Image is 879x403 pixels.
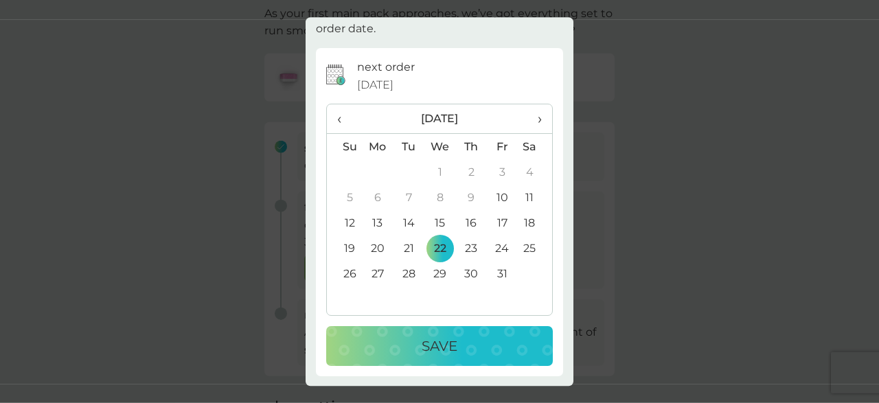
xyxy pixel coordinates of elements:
[337,105,352,134] span: ‹
[362,262,393,287] td: 27
[456,262,487,287] td: 30
[518,236,552,262] td: 25
[424,211,456,236] td: 15
[393,211,424,236] td: 14
[393,185,424,211] td: 7
[456,134,487,160] th: Th
[362,134,393,160] th: Mo
[487,211,518,236] td: 17
[518,160,552,185] td: 4
[362,105,518,135] th: [DATE]
[327,134,362,160] th: Su
[327,236,362,262] td: 19
[393,262,424,287] td: 28
[327,185,362,211] td: 5
[456,185,487,211] td: 9
[456,236,487,262] td: 23
[393,134,424,160] th: Tu
[424,236,456,262] td: 22
[518,211,552,236] td: 18
[518,134,552,160] th: Sa
[327,262,362,287] td: 26
[357,59,415,77] p: next order
[487,160,518,185] td: 3
[456,160,487,185] td: 2
[424,185,456,211] td: 8
[362,211,393,236] td: 13
[424,134,456,160] th: We
[518,185,552,211] td: 11
[487,262,518,287] td: 31
[362,236,393,262] td: 20
[393,236,424,262] td: 21
[487,185,518,211] td: 10
[424,262,456,287] td: 29
[487,134,518,160] th: Fr
[424,160,456,185] td: 1
[487,236,518,262] td: 24
[528,105,542,134] span: ›
[327,211,362,236] td: 12
[362,185,393,211] td: 6
[357,76,393,94] span: [DATE]
[456,211,487,236] td: 16
[422,336,457,358] p: Save
[326,327,553,367] button: Save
